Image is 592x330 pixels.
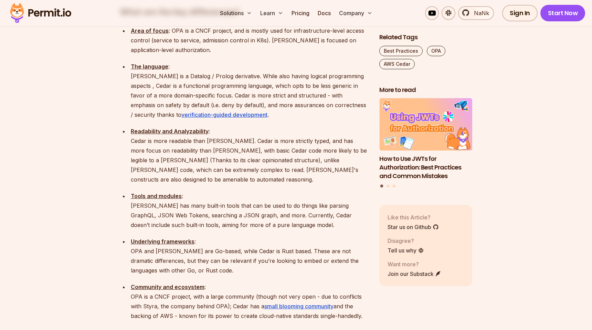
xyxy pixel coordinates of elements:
strong: Tools and modules [131,193,182,199]
button: Go to slide 2 [387,185,389,187]
h2: More to read [379,86,472,94]
span: NaNk [470,9,489,17]
button: Learn [257,6,286,20]
p: Want more? [388,260,441,268]
img: How to Use JWTs for Authorization: Best Practices and Common Mistakes [379,99,472,151]
button: Go to slide 3 [393,185,395,187]
div: Posts [379,99,472,189]
a: Start Now [540,5,585,21]
a: Join our Substack [388,270,441,278]
p: Disagree? [388,237,424,245]
img: Permit logo [7,1,74,25]
p: : OPA is a CNCF project, with a large community (though not very open - due to conflicts with Sty... [131,282,368,321]
a: small blooming community [264,303,334,310]
a: verification-guided development [181,111,267,118]
li: 1 of 3 [379,99,472,181]
strong: Underlying frameworks [131,238,194,245]
button: Go to slide 1 [380,185,383,188]
a: NaNk [458,6,494,20]
p: : OPA is a CNCF project, and is mostly used for infrastructure-level access control (service to s... [131,26,368,55]
strong: Readability and Analyzability [131,128,209,135]
a: Best Practices [379,46,423,56]
h2: Related Tags [379,33,472,42]
a: Sign In [502,5,538,21]
strong: The language [131,63,168,70]
button: Solutions [217,6,255,20]
a: Docs [315,6,334,20]
p: : Cedar is more readable than [PERSON_NAME]. Cedar is more strictly typed, and has more focus on ... [131,126,368,184]
p: : [PERSON_NAME] is a Datalog / Prolog derivative. While also having logical programming aspects ,... [131,62,368,120]
a: Pricing [289,6,312,20]
a: Tell us why [388,246,424,255]
p: Like this Article? [388,213,439,221]
p: : OPA and [PERSON_NAME] are Go-based, while Cedar is Rust based. These are not dramatic differenc... [131,237,368,275]
a: How to Use JWTs for Authorization: Best Practices and Common MistakesHow to Use JWTs for Authoriz... [379,99,472,181]
a: Star us on Github [388,223,439,231]
h3: How to Use JWTs for Authorization: Best Practices and Common Mistakes [379,155,472,180]
a: AWS Cedar [379,59,415,69]
a: OPA [427,46,445,56]
button: Company [336,6,375,20]
strong: Community and ecosystem [131,283,204,290]
p: : [PERSON_NAME] has many built-in tools that can be used to do things like parsing GraphQL, JSON ... [131,191,368,230]
strong: Area of focus [131,27,169,34]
